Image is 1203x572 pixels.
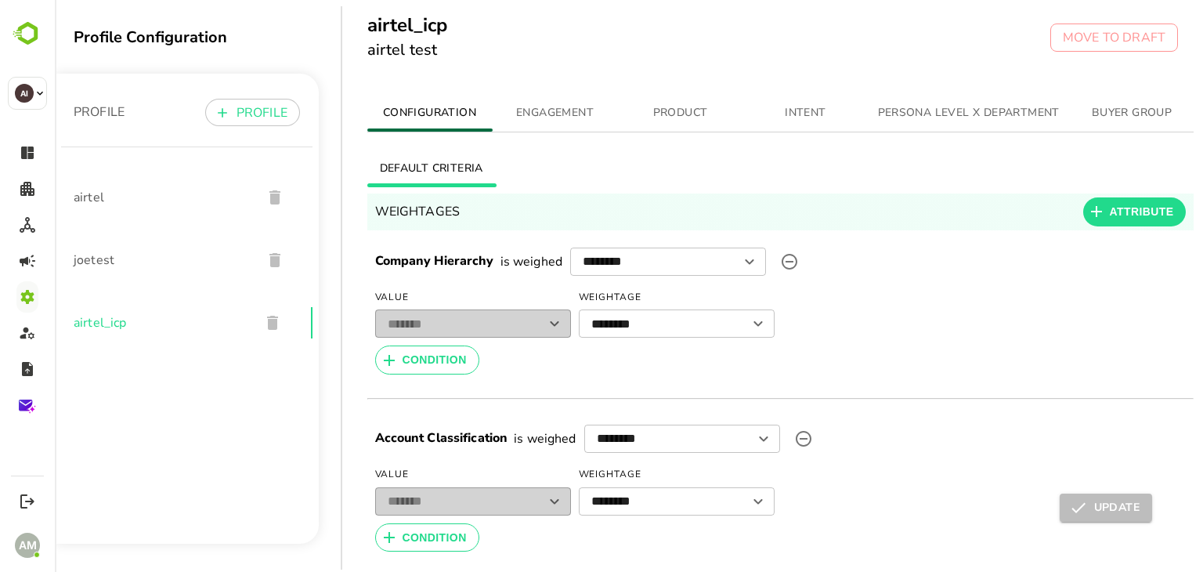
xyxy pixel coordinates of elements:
[348,528,412,548] span: CONDITION
[322,103,428,123] span: CONFIGURATION
[312,150,441,187] button: DEFAULT CRITERIA
[698,103,804,123] span: INTENT
[446,252,508,271] p: is weighed
[692,491,714,512] button: Open
[150,99,245,126] button: PROFILE
[1055,202,1119,222] span: ATTRIBUTE
[19,188,195,207] span: airtel
[698,428,720,450] button: Open
[19,27,264,48] div: Profile Configuration
[320,346,424,375] button: CONDITION
[320,252,439,272] h6: Company Hierarchy
[320,285,516,310] span: Value
[524,462,720,487] span: Weightage
[312,150,1140,187] div: basic tabs example
[16,491,38,512] button: Logout
[312,13,392,38] h5: airtel_icp
[312,38,392,63] h6: airtel test
[182,103,233,122] p: PROFILE
[573,103,679,123] span: PRODUCT
[8,19,48,49] img: BambooboxLogoMark.f1c84d78b4c51b1a7b5f700c9845e183.svg
[719,246,750,277] label: upload picture
[320,523,424,552] button: CONDITION
[19,251,195,270] span: joetest
[19,313,193,332] span: airtel_icp
[447,103,554,123] span: ENGAGEMENT
[692,313,714,335] button: Open
[1005,494,1097,522] button: UPDATE
[995,24,1123,52] button: MOVE TO DRAFT
[19,103,70,121] p: PROFILE
[6,291,258,354] div: airtel_icp
[823,103,1005,123] span: PERSONA LEVEL X DEPARTMENT
[524,285,720,310] span: Weightage
[15,533,40,558] div: AM
[15,84,34,103] div: AI
[320,201,406,223] h6: WEIGHTAGES
[348,350,412,370] span: CONDITION
[6,166,258,229] div: airtel
[1028,197,1132,226] button: ATTRIBUTE
[6,229,258,291] div: joetest
[684,251,706,273] button: Open
[733,423,764,454] label: upload picture
[320,429,453,449] h6: Account Classification
[312,94,1140,132] div: simple tabs
[320,462,516,487] span: Value
[1024,103,1130,123] span: BUYER GROUP
[1008,28,1111,47] p: MOVE TO DRAFT
[459,429,522,448] p: is weighed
